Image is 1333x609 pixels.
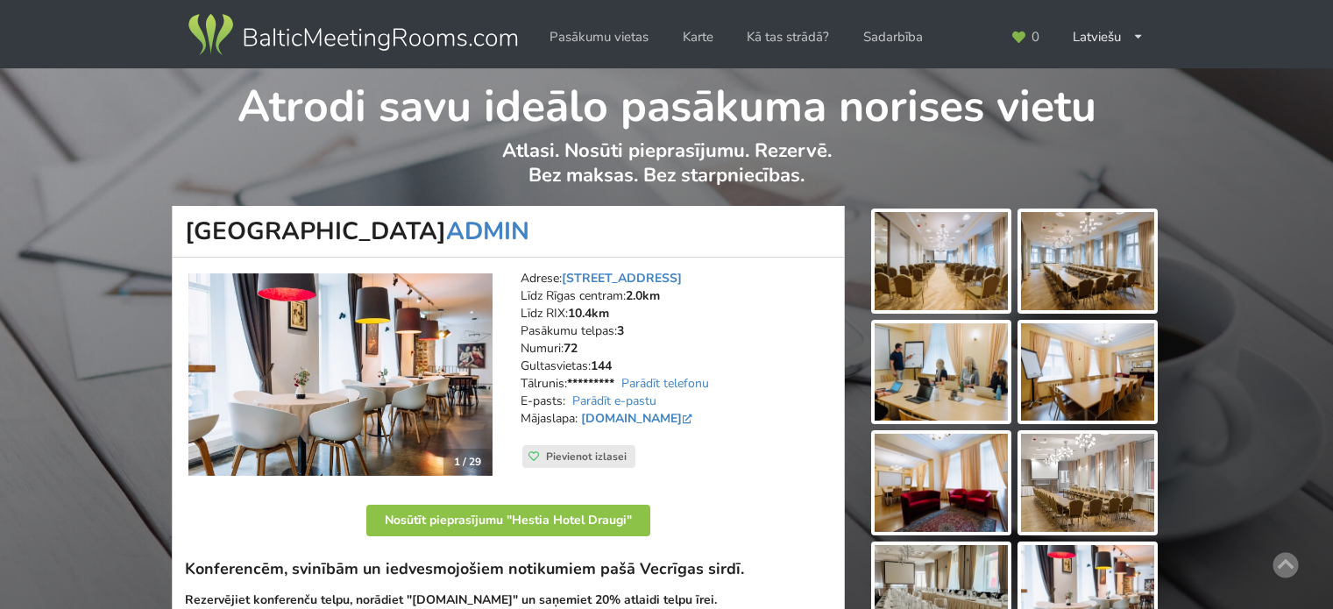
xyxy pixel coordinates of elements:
[443,449,492,475] div: 1 / 29
[188,273,493,477] img: Viesnīca | Rīga | Hestia Hotel Draugi
[572,393,656,409] a: Parādīt e-pastu
[591,358,612,374] strong: 144
[188,273,493,477] a: Viesnīca | Rīga | Hestia Hotel Draugi 1 / 29
[173,138,1160,206] p: Atlasi. Nosūti pieprasījumu. Rezervē. Bez maksas. Bez starpniecības.
[564,340,578,357] strong: 72
[875,212,1008,310] img: Hestia Hotel Draugi | Rīga | Pasākumu vieta - galerijas bilde
[172,206,845,258] h1: [GEOGRAPHIC_DATA]
[626,287,660,304] strong: 2.0km
[521,270,832,445] address: Adrese: Līdz Rīgas centram: Līdz RIX: Pasākumu telpas: Numuri: Gultasvietas: Tālrunis: E-pasts: M...
[875,434,1008,532] img: Hestia Hotel Draugi | Rīga | Pasākumu vieta - galerijas bilde
[185,11,521,60] img: Baltic Meeting Rooms
[546,450,627,464] span: Pievienot izlasei
[1032,31,1039,44] span: 0
[1021,212,1154,310] img: Hestia Hotel Draugi | Rīga | Pasākumu vieta - galerijas bilde
[562,270,682,287] a: [STREET_ADDRESS]
[734,20,841,54] a: Kā tas strādā?
[851,20,935,54] a: Sadarbība
[617,322,624,339] strong: 3
[446,215,529,248] a: ADMIN
[568,305,609,322] strong: 10.4km
[875,323,1008,421] img: Hestia Hotel Draugi | Rīga | Pasākumu vieta - galerijas bilde
[185,559,832,579] h3: Konferencēm, svinībām un iedvesmojošiem notikumiem pašā Vecrīgas sirdī.
[1021,434,1154,532] img: Hestia Hotel Draugi | Rīga | Pasākumu vieta - galerijas bilde
[581,410,696,427] a: [DOMAIN_NAME]
[173,68,1160,135] h1: Atrodi savu ideālo pasākuma norises vietu
[670,20,726,54] a: Karte
[185,591,717,608] strong: Rezervējiet konferenču telpu, norādiet "[DOMAIN_NAME]" un saņemiet 20% atlaidi telpu īrei.
[1060,20,1156,54] div: Latviešu
[537,20,661,54] a: Pasākumu vietas
[366,505,650,536] button: Nosūtīt pieprasījumu "Hestia Hotel Draugi"
[1021,323,1154,421] img: Hestia Hotel Draugi | Rīga | Pasākumu vieta - galerijas bilde
[621,375,709,392] a: Parādīt telefonu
